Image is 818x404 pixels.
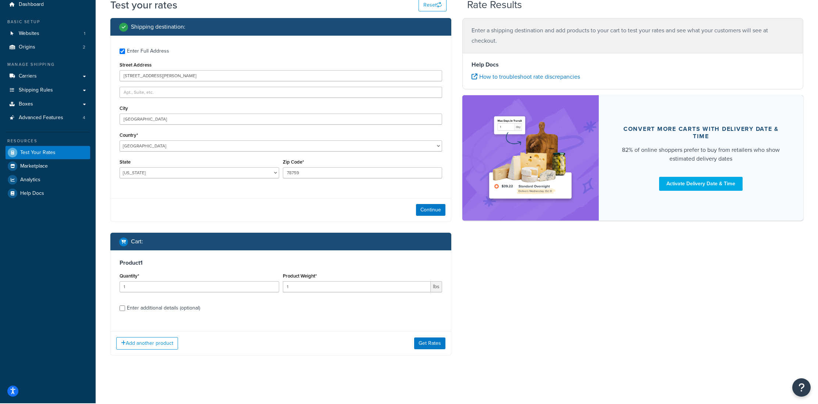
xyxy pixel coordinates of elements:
[6,97,90,111] a: Boxes
[127,303,200,313] div: Enter additional details (optional)
[472,25,794,46] p: Enter a shipping destination and add products to your cart to test your rates and see what your c...
[6,61,90,68] div: Manage Shipping
[792,378,811,397] button: Open Resource Center
[283,159,304,165] label: Zip Code*
[120,62,152,68] label: Street Address
[6,111,90,125] li: Advanced Features
[120,259,442,267] h3: Product 1
[120,87,442,98] input: Apt., Suite, etc.
[116,337,178,350] button: Add another product
[127,46,169,56] div: Enter Full Address
[6,40,90,54] a: Origins2
[20,163,48,169] span: Marketplace
[6,69,90,83] a: Carriers
[616,146,786,163] div: 82% of online shoppers prefer to buy from retailers who show estimated delivery dates
[19,87,53,93] span: Shipping Rules
[659,177,743,191] a: Activate Delivery Date & Time
[6,146,90,159] a: Test Your Rates
[120,273,139,279] label: Quantity*
[19,1,44,8] span: Dashboard
[120,281,279,292] input: 0
[131,24,185,30] h2: Shipping destination :
[120,305,125,311] input: Enter additional details (optional)
[6,19,90,25] div: Basic Setup
[20,190,44,197] span: Help Docs
[83,44,85,50] span: 2
[19,31,39,37] span: Websites
[6,138,90,144] div: Resources
[120,159,131,165] label: State
[283,273,317,279] label: Product Weight*
[83,115,85,121] span: 4
[472,72,580,81] a: How to troubleshoot rate discrepancies
[120,106,128,111] label: City
[6,111,90,125] a: Advanced Features4
[484,106,576,210] img: feature-image-ddt-36eae7f7280da8017bfb280eaccd9c446f90b1fe08728e4019434db127062ab4.png
[283,281,431,292] input: 0.00
[19,115,63,121] span: Advanced Features
[84,31,85,37] span: 1
[6,160,90,173] a: Marketplace
[120,49,125,54] input: Enter Full Address
[6,40,90,54] li: Origins
[431,281,442,292] span: lbs
[6,187,90,200] a: Help Docs
[6,27,90,40] a: Websites1
[414,337,445,349] button: Get Rates
[6,83,90,97] a: Shipping Rules
[6,173,90,186] a: Analytics
[131,238,143,245] h2: Cart :
[416,204,445,216] button: Continue
[6,27,90,40] li: Websites
[20,150,56,156] span: Test Your Rates
[19,101,33,107] span: Boxes
[19,73,37,79] span: Carriers
[19,44,35,50] span: Origins
[120,132,138,138] label: Country*
[616,125,786,140] div: Convert more carts with delivery date & time
[20,177,40,183] span: Analytics
[472,60,794,69] h4: Help Docs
